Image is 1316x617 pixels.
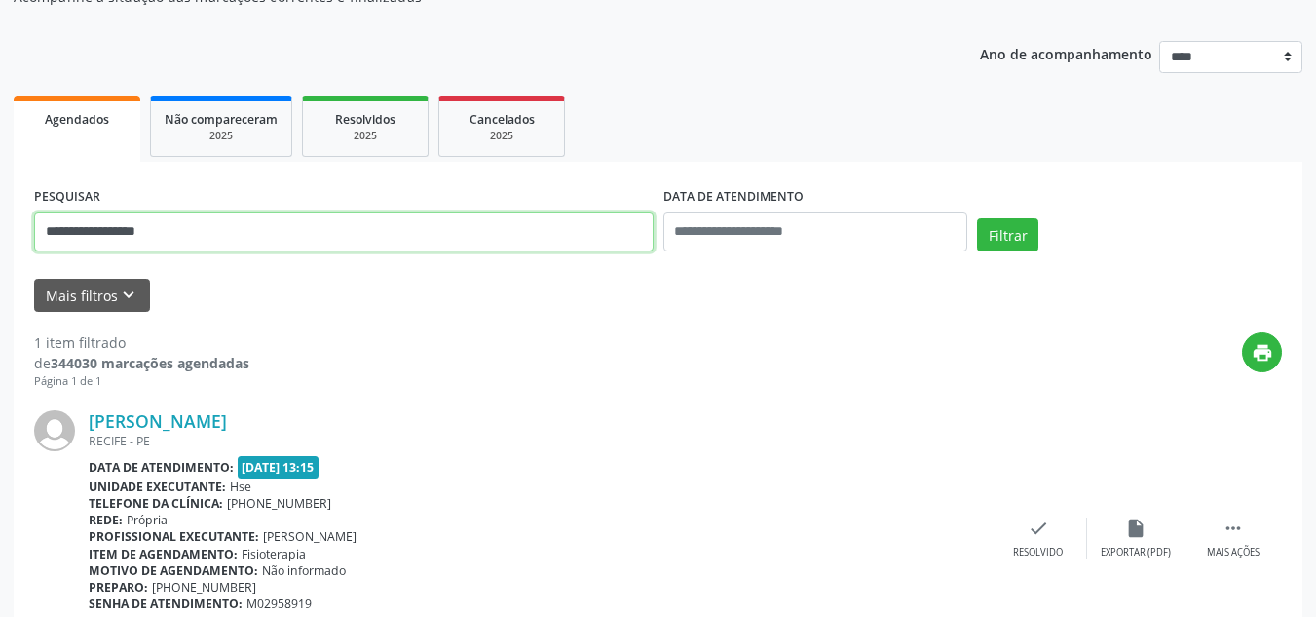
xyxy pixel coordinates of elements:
span: [DATE] 13:15 [238,456,320,479]
a: [PERSON_NAME] [89,410,227,432]
div: de [34,353,249,373]
b: Data de atendimento: [89,459,234,476]
b: Rede: [89,512,123,528]
span: [PHONE_NUMBER] [227,495,331,512]
div: 2025 [453,129,550,143]
span: Não compareceram [165,111,278,128]
span: Não informado [262,562,346,579]
b: Senha de atendimento: [89,596,243,612]
i: check [1028,518,1049,539]
b: Item de agendamento: [89,546,238,562]
span: Própria [127,512,168,528]
b: Unidade executante: [89,479,226,495]
div: 2025 [165,129,278,143]
b: Preparo: [89,579,148,596]
span: Resolvidos [335,111,395,128]
i: keyboard_arrow_down [118,285,139,306]
span: M02958919 [246,596,312,612]
div: Mais ações [1207,546,1260,559]
div: 2025 [317,129,414,143]
i: print [1252,342,1273,364]
div: Resolvido [1013,546,1063,559]
div: Página 1 de 1 [34,373,249,390]
label: DATA DE ATENDIMENTO [663,182,804,212]
i:  [1222,518,1244,539]
p: Ano de acompanhamento [980,41,1152,65]
button: print [1242,332,1282,372]
img: img [34,410,75,451]
span: [PHONE_NUMBER] [152,579,256,596]
label: PESQUISAR [34,182,100,212]
button: Mais filtroskeyboard_arrow_down [34,279,150,313]
span: [PERSON_NAME] [263,528,357,545]
b: Profissional executante: [89,528,259,545]
strong: 344030 marcações agendadas [51,354,249,372]
button: Filtrar [977,218,1038,251]
div: 1 item filtrado [34,332,249,353]
i: insert_drive_file [1125,518,1147,539]
b: Motivo de agendamento: [89,562,258,579]
div: Exportar (PDF) [1101,546,1171,559]
span: Agendados [45,111,109,128]
span: Fisioterapia [242,546,306,562]
span: Hse [230,479,251,495]
b: Telefone da clínica: [89,495,223,512]
div: RECIFE - PE [89,433,990,449]
span: Cancelados [470,111,535,128]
